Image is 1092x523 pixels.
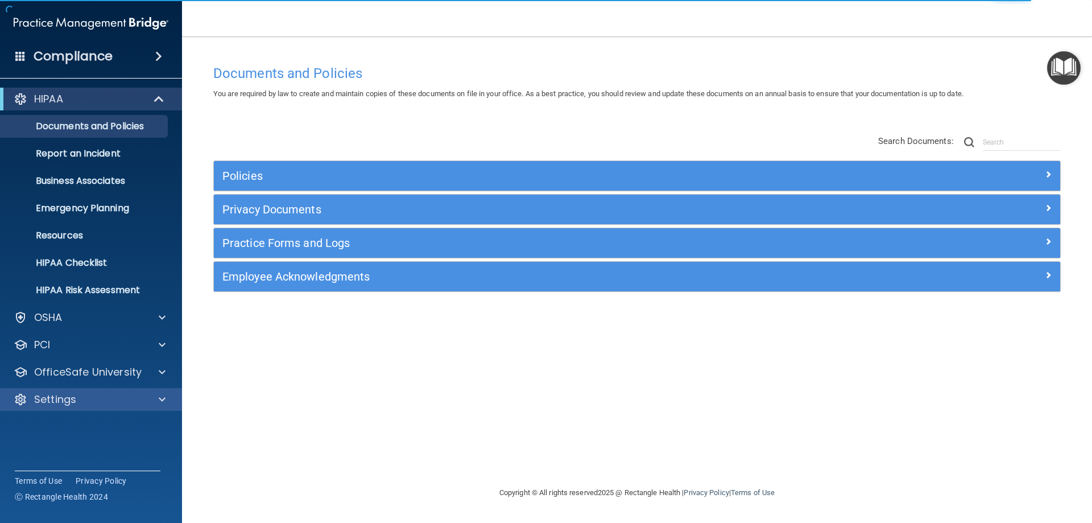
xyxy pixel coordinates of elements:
p: HIPAA Checklist [7,257,163,269]
p: HIPAA Risk Assessment [7,285,163,296]
a: Practice Forms and Logs [222,234,1052,252]
input: Search [983,134,1061,151]
button: Open Resource Center [1047,51,1081,85]
img: ic-search.3b580494.png [964,137,974,147]
span: Ⓒ Rectangle Health 2024 [15,491,108,503]
a: Employee Acknowledgments [222,267,1052,286]
a: Terms of Use [731,488,775,497]
div: Copyright © All rights reserved 2025 @ Rectangle Health | | [429,475,845,511]
p: Settings [34,393,76,406]
p: Emergency Planning [7,203,163,214]
p: Documents and Policies [7,121,163,132]
a: Policies [222,167,1052,185]
p: Report an Incident [7,148,163,159]
h5: Policies [222,170,840,182]
a: Privacy Documents [222,200,1052,219]
a: OfficeSafe University [14,365,166,379]
a: HIPAA [14,92,165,106]
span: Search Documents: [878,136,954,146]
a: OSHA [14,311,166,324]
h4: Compliance [34,48,113,64]
p: HIPAA [34,92,63,106]
a: PCI [14,338,166,352]
p: Resources [7,230,163,241]
p: Business Associates [7,175,163,187]
h4: Documents and Policies [213,66,1061,81]
h5: Employee Acknowledgments [222,270,840,283]
img: PMB logo [14,12,168,35]
p: OSHA [34,311,63,324]
p: OfficeSafe University [34,365,142,379]
a: Privacy Policy [684,488,729,497]
a: Privacy Policy [76,475,127,487]
p: PCI [34,338,50,352]
span: You are required by law to create and maintain copies of these documents on file in your office. ... [213,89,963,98]
h5: Privacy Documents [222,203,840,216]
h5: Practice Forms and Logs [222,237,840,249]
a: Settings [14,393,166,406]
a: Terms of Use [15,475,62,487]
